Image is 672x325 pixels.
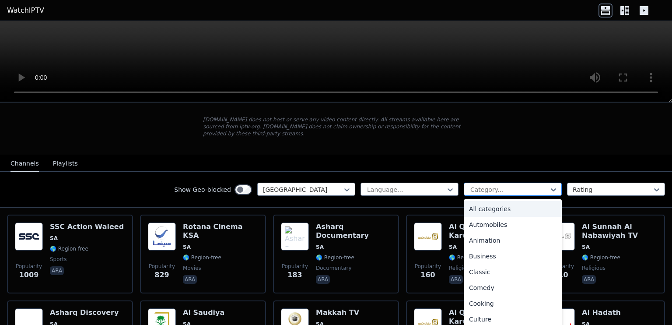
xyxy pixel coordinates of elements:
[316,275,330,284] p: ara
[449,254,487,261] span: 🌎 Region-free
[449,265,472,272] span: religious
[420,270,435,280] span: 160
[582,265,605,272] span: religious
[449,223,524,240] h6: Al Quran Al Kareem TV
[582,275,596,284] p: ara
[464,296,562,311] div: Cooking
[464,233,562,248] div: Animation
[50,223,124,231] h6: SSC Action Waleed
[174,185,231,194] label: Show Geo-blocked
[50,235,58,242] span: SA
[183,244,191,251] span: SA
[15,223,43,251] img: SSC Action Waleed
[281,223,309,251] img: Asharq Documentary
[464,264,562,280] div: Classic
[464,248,562,264] div: Business
[154,270,169,280] span: 829
[203,116,469,137] p: [DOMAIN_NAME] does not host or serve any video content directly. All streams available here are s...
[149,263,175,270] span: Popularity
[50,245,88,252] span: 🌎 Region-free
[50,256,66,263] span: sports
[183,223,258,240] h6: Rotana Cinema KSA
[7,5,44,16] a: WatchIPTV
[239,124,260,130] a: iptv-org
[183,265,201,272] span: movies
[16,263,42,270] span: Popularity
[582,223,657,240] h6: Al Sunnah Al Nabawiyah TV
[582,254,620,261] span: 🌎 Region-free
[414,223,442,251] img: Al Quran Al Kareem TV
[50,266,64,275] p: ara
[464,280,562,296] div: Comedy
[316,254,354,261] span: 🌎 Region-free
[287,270,302,280] span: 183
[316,308,359,317] h6: Makkah TV
[19,270,39,280] span: 1009
[415,263,441,270] span: Popularity
[183,254,221,261] span: 🌎 Region-free
[316,223,391,240] h6: Asharq Documentary
[464,201,562,217] div: All categories
[449,244,457,251] span: SA
[50,308,119,317] h6: Asharq Discovery
[10,155,39,172] button: Channels
[464,217,562,233] div: Automobiles
[183,275,197,284] p: ara
[316,244,324,251] span: SA
[148,223,176,251] img: Rotana Cinema KSA
[282,263,308,270] span: Popularity
[582,244,590,251] span: SA
[53,155,78,172] button: Playlists
[183,308,224,317] h6: Al Saudiya
[316,265,352,272] span: documentary
[449,275,463,284] p: ara
[582,308,621,317] h6: Al Hadath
